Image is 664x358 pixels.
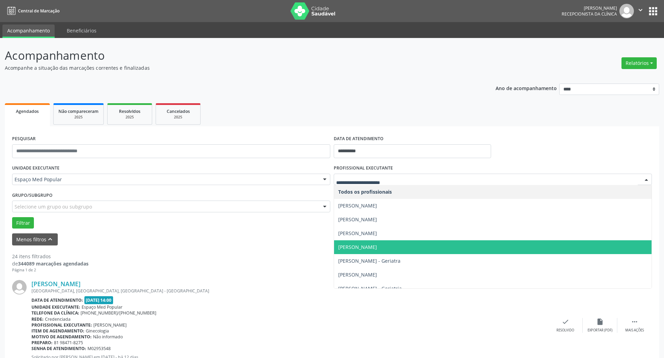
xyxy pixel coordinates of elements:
span: Credenciada [45,316,71,322]
span: Não informado [93,334,123,340]
span: [PERSON_NAME] - Geriatra [338,258,400,264]
button: Filtrar [12,217,34,229]
label: DATA DE ATENDIMENTO [334,134,384,144]
i:  [631,318,638,326]
b: Preparo: [31,340,53,346]
button:  [634,4,647,18]
span: Resolvidos [119,108,140,114]
b: Unidade executante: [31,304,80,310]
div: [GEOGRAPHIC_DATA], [GEOGRAPHIC_DATA], [GEOGRAPHIC_DATA] - [GEOGRAPHIC_DATA] [31,288,548,294]
div: de [12,260,89,267]
span: [PERSON_NAME] [338,202,377,209]
div: [PERSON_NAME] [562,5,617,11]
label: UNIDADE EXECUTANTE [12,163,59,174]
span: [PHONE_NUMBER]/[PHONE_NUMBER] [81,310,156,316]
span: Cancelados [167,108,190,114]
div: Mais ações [625,328,644,333]
i: keyboard_arrow_up [46,235,54,243]
div: Exportar (PDF) [588,328,612,333]
span: [DATE] 14:00 [84,296,113,304]
b: Rede: [31,316,44,322]
b: Data de atendimento: [31,297,83,303]
div: 24 itens filtrados [12,253,89,260]
div: 2025 [161,115,195,120]
label: PESQUISAR [12,134,36,144]
a: Beneficiários [62,25,101,37]
span: [PERSON_NAME] [338,271,377,278]
span: Selecione um grupo ou subgrupo [15,203,92,210]
img: img [619,4,634,18]
span: Todos os profissionais [338,188,392,195]
span: Não compareceram [58,108,99,114]
span: Espaço Med Popular [15,176,316,183]
label: Grupo/Subgrupo [12,190,53,201]
p: Acompanhamento [5,47,463,64]
div: 2025 [112,115,147,120]
button: Menos filtroskeyboard_arrow_up [12,233,58,245]
span: 81 98471-8275 [54,340,83,346]
span: [PERSON_NAME] [93,322,127,328]
a: Acompanhamento [2,25,55,38]
div: Resolvido [556,328,574,333]
b: Telefone da clínica: [31,310,79,316]
span: Agendados [16,108,39,114]
span: [PERSON_NAME] - Geriatria [338,285,402,292]
img: img [12,280,27,294]
b: Profissional executante: [31,322,92,328]
b: Item de agendamento: [31,328,84,334]
span: Central de Marcação [18,8,59,14]
span: Ginecologia [86,328,109,334]
i:  [637,6,644,14]
div: 2025 [58,115,99,120]
i: insert_drive_file [596,318,604,326]
span: M02953548 [87,346,111,351]
p: Acompanhe a situação das marcações correntes e finalizadas [5,64,463,71]
span: [PERSON_NAME] [338,230,377,236]
b: Motivo de agendamento: [31,334,92,340]
a: [PERSON_NAME] [31,280,81,288]
button: Relatórios [621,57,657,69]
div: Página 1 de 2 [12,267,89,273]
span: Recepcionista da clínica [562,11,617,17]
span: Espaço Med Popular [82,304,122,310]
i: check [562,318,569,326]
span: [PERSON_NAME] [338,216,377,223]
span: [PERSON_NAME] [338,244,377,250]
button: apps [647,5,659,17]
p: Ano de acompanhamento [496,84,557,92]
b: Senha de atendimento: [31,346,86,351]
label: PROFISSIONAL EXECUTANTE [334,163,393,174]
strong: 344089 marcações agendadas [18,260,89,267]
a: Central de Marcação [5,5,59,17]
